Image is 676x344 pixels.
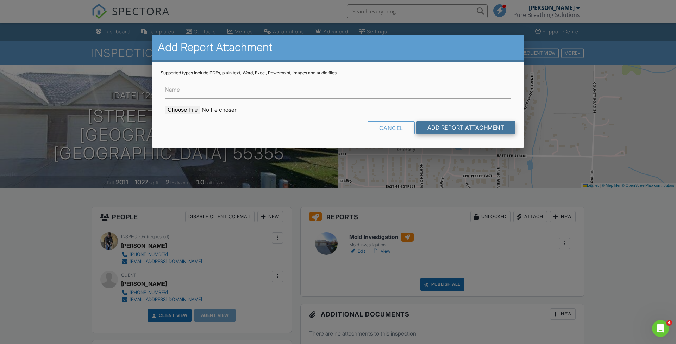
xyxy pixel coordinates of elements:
label: Name [165,86,180,93]
div: Cancel [368,121,415,134]
h2: Add Report Attachment [158,40,518,54]
span: 4 [666,320,672,326]
div: Supported types include PDFs, plain text, Word, Excel, Powerpoint, images and audio files. [161,70,515,76]
iframe: Intercom live chat [652,320,669,337]
input: Add Report Attachment [416,121,516,134]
